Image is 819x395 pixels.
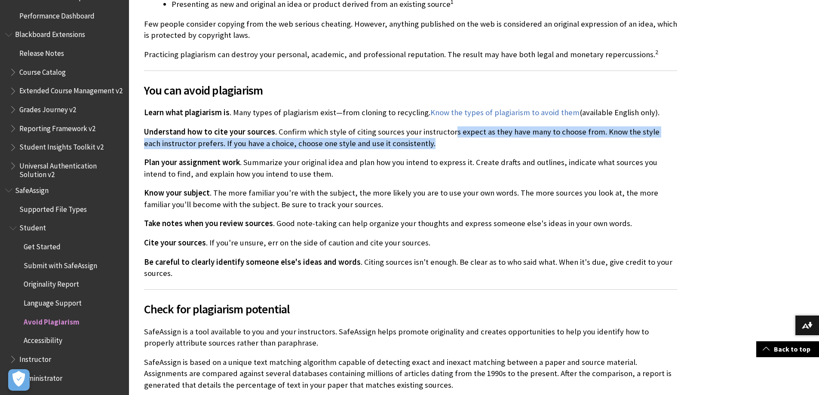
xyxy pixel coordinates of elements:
span: Course Catalog [19,65,66,77]
p: . Citing sources isn't enough. Be clear as to who said what. When it's due, give credit to your s... [144,257,677,279]
span: Take notes when you review sources [144,218,273,228]
span: Extended Course Management v2 [19,84,123,95]
span: Administrator [19,371,62,383]
sup: 2 [655,48,658,56]
span: Get Started [24,239,61,251]
span: Learn what plagiarism is [144,107,230,117]
span: Cite your sources [144,238,206,248]
span: Instructor [19,352,51,364]
span: Reporting Framework v2 [19,121,95,133]
p: SafeAssign is a tool available to you and your instructors. SafeAssign helps promote originality ... [144,326,677,349]
p: . If you're unsure, err on the side of caution and cite your sources. [144,237,677,248]
nav: Book outline for Blackboard SafeAssign [5,183,124,385]
span: Blackboard Extensions [15,28,85,39]
p: . Summarize your original idea and plan how you intend to express it. Create drafts and outlines,... [144,157,677,179]
span: Grades Journey v2 [19,102,76,114]
span: Universal Authentication Solution v2 [19,159,123,179]
span: Know your subject [144,188,210,198]
span: Plan your assignment work [144,157,240,167]
button: Open Preferences [8,369,30,391]
a: Know the types of plagiarism to avoid them [430,107,580,118]
p: Few people consider copying from the web serious cheating. However, anything published on the web... [144,18,677,41]
span: SafeAssign [15,183,49,195]
nav: Book outline for Blackboard Extensions [5,28,124,179]
span: Performance Dashboard [19,9,95,20]
span: Language Support [24,296,82,307]
p: SafeAssign is based on a unique text matching algorithm capable of detecting exact and inexact ma... [144,357,677,391]
p: . The more familiar you're with the subject, the more likely you are to use your own words. The m... [144,187,677,210]
span: You can avoid plagiarism [144,81,677,99]
p: . Confirm which style of citing sources your instructors expect as they have many to choose from.... [144,126,677,149]
span: Avoid Plagiarism [24,315,80,326]
p: Practicing plagiarism can destroy your personal, academic, and professional reputation. The resul... [144,49,677,60]
a: Back to top [756,341,819,357]
span: Check for plagiarism potential [144,300,677,318]
span: Be careful to clearly identify someone else's ideas and words [144,257,361,267]
span: Understand how to cite your sources [144,127,275,137]
span: Submit with SafeAssign [24,258,97,270]
span: Student [19,221,46,233]
span: Originality Report [24,277,79,289]
p: . Many types of plagiarism exist—from cloning to recycling. (available English only). [144,107,677,118]
p: . Good note-taking can help organize your thoughts and express someone else's ideas in your own w... [144,218,677,229]
span: Supported File Types [19,202,87,214]
span: Accessibility [24,334,62,345]
span: Release Notes [19,46,64,58]
span: Student Insights Toolkit v2 [19,140,104,152]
